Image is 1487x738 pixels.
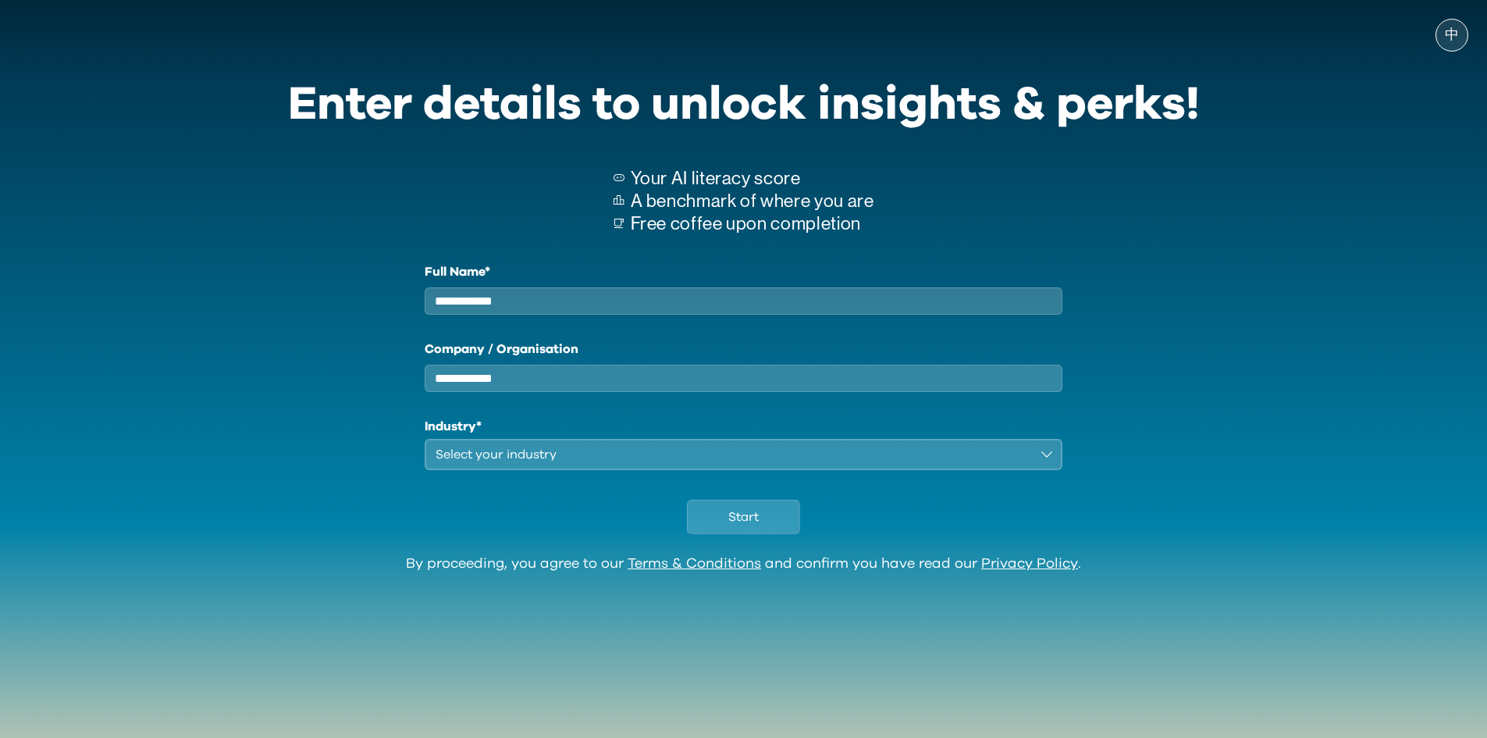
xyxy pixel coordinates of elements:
[631,167,874,190] p: Your AI literacy score
[981,557,1078,571] a: Privacy Policy
[425,340,1063,358] label: Company / Organisation
[1445,27,1459,43] span: 中
[425,262,1063,281] label: Full Name*
[728,508,759,526] span: Start
[687,500,800,534] button: Start
[425,417,1063,436] h1: Industry*
[406,556,1081,573] div: By proceeding, you agree to our and confirm you have read our .
[288,67,1200,142] div: Enter details to unlock insights & perks!
[631,212,874,235] p: Free coffee upon completion
[628,557,761,571] a: Terms & Conditions
[436,445,1030,464] div: Select your industry
[425,439,1063,470] button: Select your industry
[631,190,874,212] p: A benchmark of where you are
